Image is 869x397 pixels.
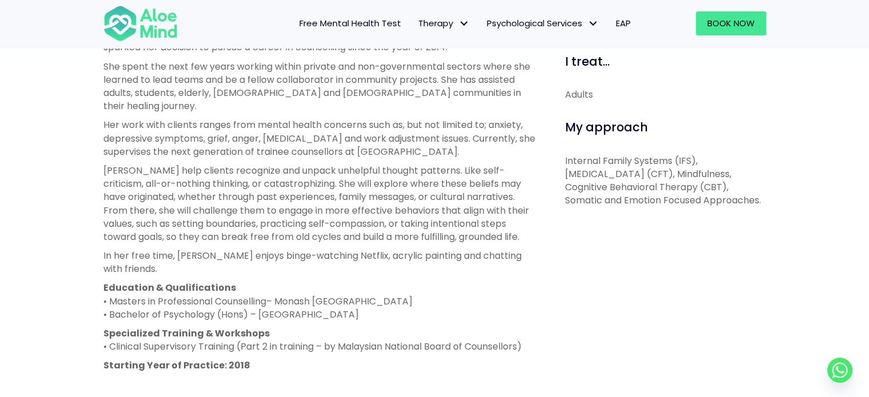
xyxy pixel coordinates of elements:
p: • Masters in Professional Counselling– Monash [GEOGRAPHIC_DATA] • Bachelor of Psychology (Hons) –... [103,281,539,321]
span: Psychological Services: submenu [585,15,602,32]
a: Free Mental Health Test [291,11,410,35]
span: My approach [565,119,648,135]
nav: Menu [193,11,639,35]
p: In her free time, [PERSON_NAME] enjoys binge-watching Netflix, acrylic painting and chatting with... [103,249,539,275]
img: Aloe mind Logo [103,5,178,42]
strong: Starting Year of Practice: 2018 [103,359,250,372]
span: Free Mental Health Test [299,17,401,29]
div: Adults [565,88,766,101]
a: EAP [607,11,639,35]
a: Whatsapp [827,358,852,383]
span: I treat... [565,53,610,70]
p: • Clinical Supervisory Training (Part 2 in training – by Malaysian National Board of Counsellors) [103,327,539,353]
strong: Specialized Training & Workshops [103,327,270,340]
span: EAP [616,17,631,29]
p: She spent the next few years working within private and non-governmental sectors where she learne... [103,60,539,113]
span: Therapy: submenu [456,15,472,32]
span: Therapy [418,17,470,29]
p: Her work with clients ranges from mental health concerns such as, but not limited to; anxiety, de... [103,118,539,158]
strong: Education & Qualifications [103,281,236,294]
span: Book Now [707,17,755,29]
a: TherapyTherapy: submenu [410,11,478,35]
span: Psychological Services [487,17,599,29]
a: Psychological ServicesPsychological Services: submenu [478,11,607,35]
p: [PERSON_NAME] help clients recognize and unpack unhelpful thought patterns. Like self-criticism, ... [103,164,539,243]
a: Book Now [696,11,766,35]
p: Internal Family Systems (IFS), [MEDICAL_DATA] (CFT), Mindfulness, Cognitive Behavioral Therapy (C... [565,154,766,207]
